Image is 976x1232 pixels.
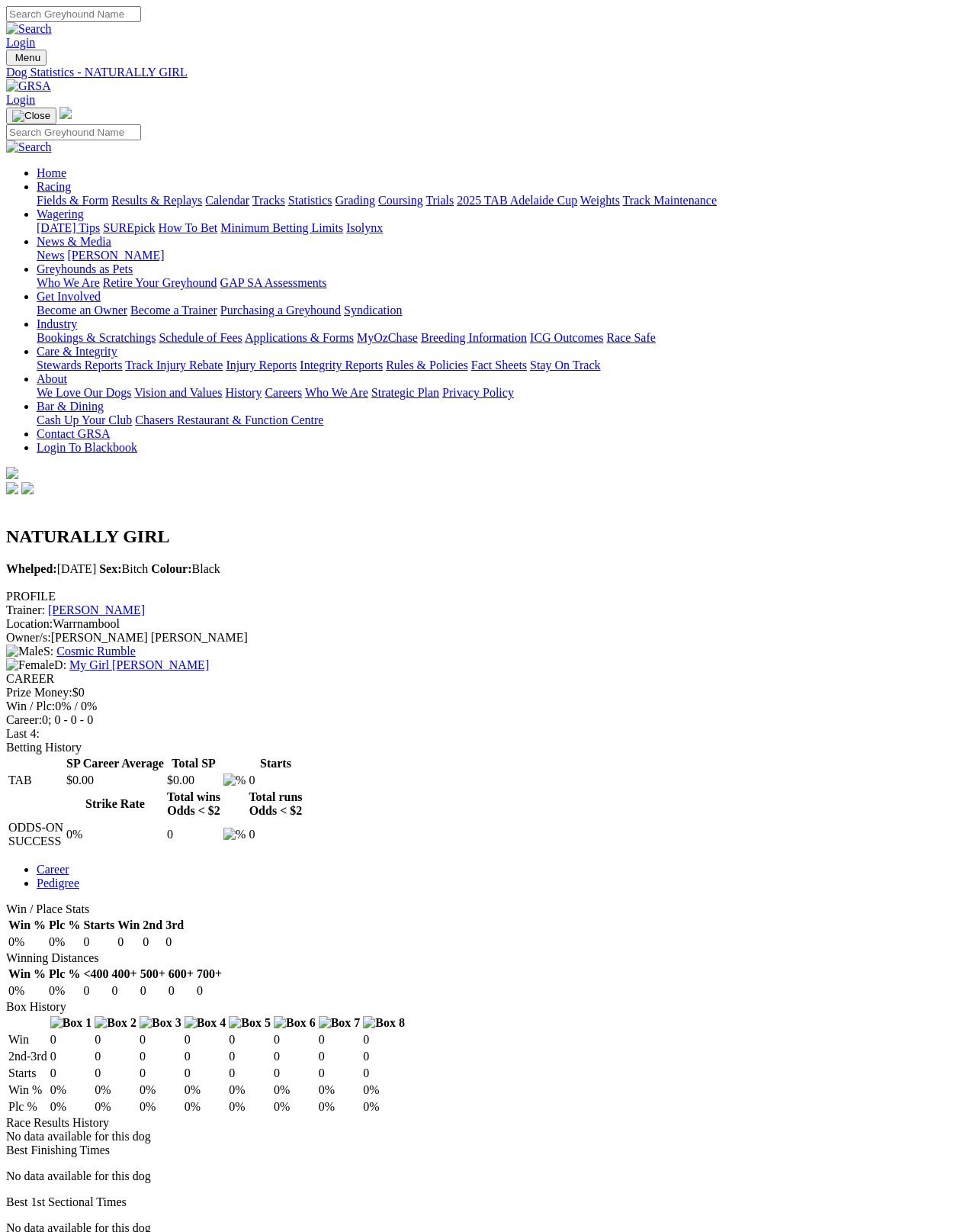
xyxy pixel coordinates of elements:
a: Weights [580,194,620,207]
th: Win % [8,967,47,982]
td: 0 [166,820,221,849]
div: Best Finishing Times [6,1144,970,1157]
div: Best 1st Sectional Times [6,1195,970,1209]
th: Plc % [48,918,81,933]
a: Integrity Reports [300,359,383,372]
td: ODDS-ON SUCCESS [8,820,64,849]
a: Wagering [37,207,84,220]
div: News & Media [37,249,970,262]
div: 0% / 0% [6,700,970,713]
td: 0 [273,1049,316,1064]
a: Login To Blackbook [37,441,137,454]
td: 0 [228,1049,271,1064]
th: Starts [248,756,303,771]
a: Track Maintenance [623,194,717,207]
img: logo-grsa-white.png [59,107,72,119]
span: Owner/s: [6,631,51,644]
img: % [223,774,246,787]
td: 0 [142,934,163,950]
td: 0 [94,1032,137,1047]
a: Grading [335,194,375,207]
span: Prize Money: [6,686,72,699]
td: 0 [318,1066,361,1081]
a: Coursing [378,194,423,207]
th: 3rd [165,918,185,933]
div: Wagering [37,221,970,235]
div: 0; 0 - 0 - 0 [6,713,970,727]
td: 0% [48,934,81,950]
td: 0% [8,934,47,950]
div: [PERSON_NAME] [PERSON_NAME] [6,631,970,645]
span: Win / Plc: [6,700,55,713]
a: Breeding Information [421,331,527,344]
td: Win [8,1032,48,1047]
th: Total runs Odds < $2 [248,790,303,819]
span: Bitch [99,562,148,575]
td: 0 [362,1032,406,1047]
img: Search [6,22,52,36]
td: 0% [94,1082,137,1098]
img: Box 5 [229,1016,271,1030]
a: Fact Sheets [471,359,527,372]
span: Black [151,562,220,575]
a: News & Media [37,235,111,248]
td: 0 [228,1032,271,1047]
th: SP Career Average [66,756,165,771]
img: Box 8 [363,1016,405,1030]
a: Cash Up Your Club [37,413,132,426]
div: Dog Statistics - NATURALLY GIRL [6,66,970,79]
span: Career: [6,713,42,726]
span: Trainer: [6,603,45,616]
td: 0 [184,1049,227,1064]
th: Total SP [166,756,221,771]
td: 2nd-3rd [8,1049,48,1064]
td: Plc % [8,1099,48,1115]
div: Greyhounds as Pets [37,276,970,290]
a: Become an Owner [37,304,127,317]
td: 0 [248,820,303,849]
a: Contact GRSA [37,427,110,440]
td: $0.00 [166,773,221,788]
div: Racing [37,194,970,207]
a: History [225,386,262,399]
td: 0 [248,773,303,788]
a: Chasers Restaurant & Function Centre [135,413,323,426]
a: Careers [265,386,302,399]
span: Menu [15,52,40,63]
div: About [37,386,970,400]
td: 0 [140,983,166,999]
div: Betting History [6,741,970,754]
th: Total wins Odds < $2 [166,790,221,819]
span: S: [6,645,53,658]
a: Login [6,93,35,106]
img: Box 6 [274,1016,316,1030]
a: Injury Reports [226,359,297,372]
input: Search [6,6,141,22]
th: <400 [82,967,109,982]
td: 0% [273,1082,316,1098]
button: Toggle navigation [6,108,56,124]
td: 0% [228,1082,271,1098]
a: [PERSON_NAME] [48,603,145,616]
td: 0% [139,1099,182,1115]
td: 0% [8,983,47,999]
img: Male [6,645,43,658]
div: Get Involved [37,304,970,317]
a: Get Involved [37,290,101,303]
td: 0 [50,1049,93,1064]
td: Win % [8,1082,48,1098]
td: Starts [8,1066,48,1081]
a: Statistics [288,194,332,207]
td: 0 [94,1066,137,1081]
img: logo-grsa-white.png [6,467,18,479]
a: SUREpick [103,221,155,234]
a: Minimum Betting Limits [220,221,343,234]
a: Privacy Policy [442,386,514,399]
td: 0% [273,1099,316,1115]
td: 0% [362,1099,406,1115]
div: PROFILE [6,590,970,603]
td: TAB [8,773,64,788]
th: 700+ [196,967,223,982]
th: Plc % [48,967,81,982]
th: 2nd [142,918,163,933]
